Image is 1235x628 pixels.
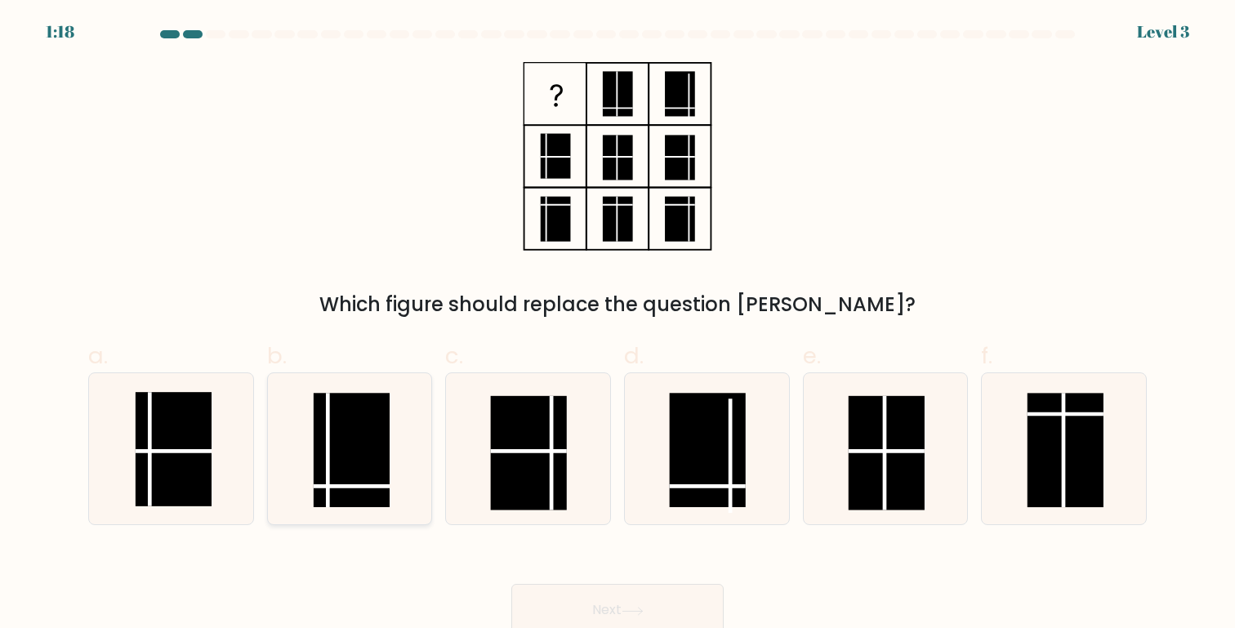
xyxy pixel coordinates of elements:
div: 1:18 [46,20,74,44]
span: a. [88,340,108,372]
div: Which figure should replace the question [PERSON_NAME]? [98,290,1137,319]
div: Level 3 [1137,20,1189,44]
span: e. [803,340,821,372]
span: f. [981,340,992,372]
span: c. [445,340,463,372]
span: d. [624,340,644,372]
span: b. [267,340,287,372]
